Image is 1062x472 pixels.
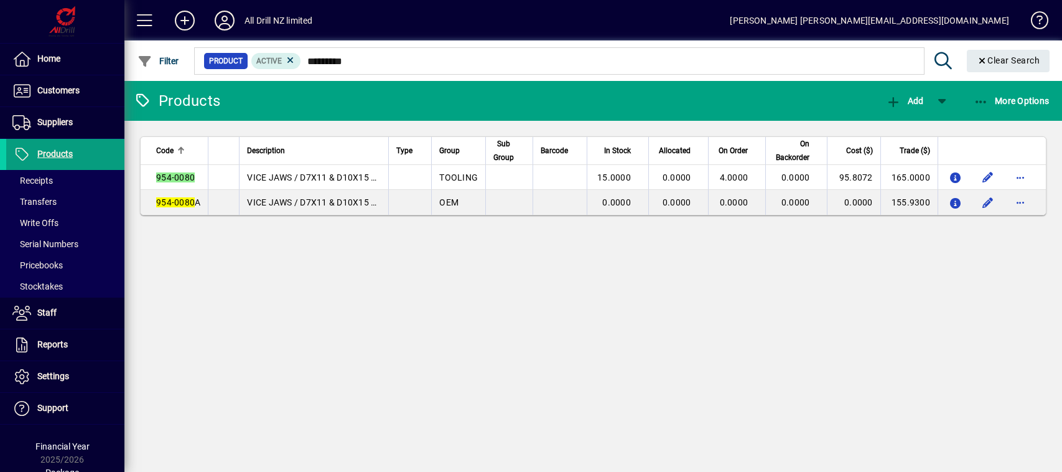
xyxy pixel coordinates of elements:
span: 0.0000 [663,172,691,182]
span: Clear Search [977,55,1040,65]
div: Sub Group [493,137,525,164]
span: 0.0000 [720,197,748,207]
span: Settings [37,371,69,381]
td: 95.8072 [827,165,880,190]
span: Sub Group [493,137,514,164]
div: Group [439,144,478,158]
button: Profile [205,9,245,32]
a: Suppliers [6,107,124,138]
span: Suppliers [37,117,73,127]
span: 0.0000 [781,172,810,182]
span: Staff [37,308,57,318]
button: More Options [971,90,1053,112]
mat-chip: Activation Status: Active [251,53,301,69]
div: [PERSON_NAME] [PERSON_NAME][EMAIL_ADDRESS][DOMAIN_NAME] [730,11,1009,31]
span: Code [156,144,174,158]
span: Product [209,55,243,67]
a: Knowledge Base [1022,2,1046,43]
a: Settings [6,361,124,392]
div: Code [156,144,200,158]
td: 155.9300 [880,190,938,215]
span: Barcode [541,144,568,158]
em: 954-0080 [156,172,195,182]
button: Edit [978,168,998,187]
span: More Options [974,96,1050,106]
span: Stocktakes [12,281,63,291]
span: Receipts [12,176,53,186]
div: Type [396,144,424,158]
span: 0.0000 [781,197,810,207]
td: 165.0000 [880,165,938,190]
span: Group [439,144,460,158]
a: Reports [6,329,124,361]
a: Home [6,44,124,75]
span: Support [37,403,68,413]
span: Cost ($) [846,144,873,158]
a: Transfers [6,191,124,212]
em: 954-0080 [156,197,195,207]
button: More options [1010,168,1030,187]
div: All Drill NZ limited [245,11,313,31]
span: Home [37,54,60,64]
a: Serial Numbers [6,234,124,255]
span: Serial Numbers [12,239,78,249]
span: VICE JAWS / D7X11 & D10X15 STATIC [247,172,399,182]
a: Pricebooks [6,255,124,276]
span: Customers [37,85,80,95]
span: 0.0000 [663,197,691,207]
a: Staff [6,298,124,329]
span: Add [886,96,923,106]
span: Transfers [12,197,57,207]
div: Barcode [541,144,579,158]
span: In Stock [604,144,631,158]
div: In Stock [595,144,642,158]
div: Allocated [656,144,702,158]
span: Pricebooks [12,260,63,270]
span: 4.0000 [720,172,748,182]
button: Filter [134,50,182,72]
span: Allocated [659,144,691,158]
span: Filter [137,56,179,66]
a: Write Offs [6,212,124,234]
div: Products [134,91,220,111]
a: Stocktakes [6,276,124,297]
a: Support [6,393,124,424]
td: 0.0000 [827,190,880,215]
button: Clear [967,50,1050,72]
span: 15.0000 [597,172,631,182]
span: Active [256,57,282,65]
span: Description [247,144,285,158]
span: Trade ($) [900,144,930,158]
a: Customers [6,75,124,106]
span: Products [37,149,73,159]
span: Type [396,144,412,158]
button: More options [1010,192,1030,212]
button: Edit [978,192,998,212]
span: On Order [719,144,748,158]
span: On Backorder [773,137,809,164]
span: Financial Year [35,441,90,451]
div: On Backorder [773,137,821,164]
button: Add [165,9,205,32]
span: 0.0000 [602,197,631,207]
div: Description [247,144,381,158]
div: On Order [716,144,759,158]
span: Write Offs [12,218,58,228]
span: OEM [439,197,459,207]
span: TOOLING [439,172,478,182]
a: Receipts [6,170,124,191]
span: Reports [37,339,68,349]
button: Add [883,90,926,112]
span: A [156,197,200,207]
span: VICE JAWS / D7X11 & D10X15 STATIC [247,197,399,207]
